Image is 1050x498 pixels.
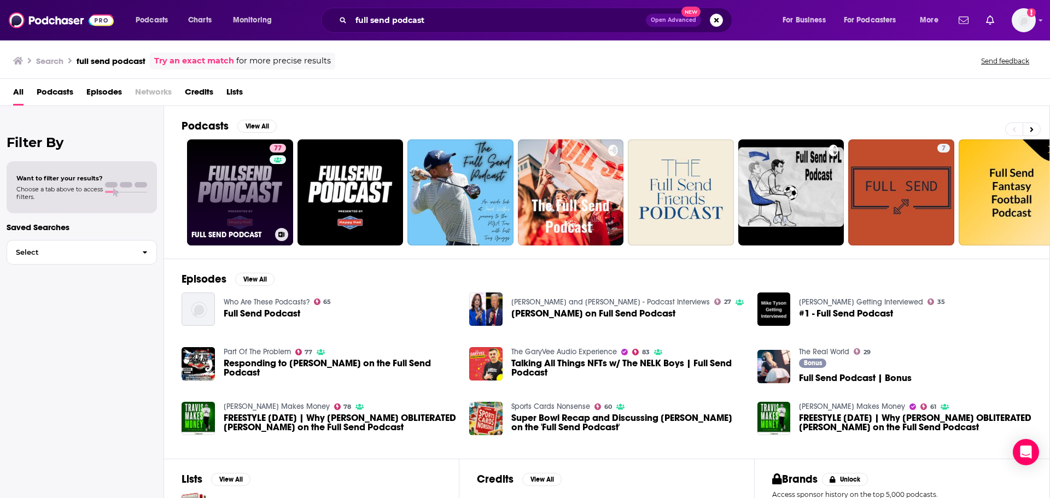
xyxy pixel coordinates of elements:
a: 77 [270,144,286,153]
input: Search podcasts, credits, & more... [351,11,646,29]
img: User Profile [1012,8,1036,32]
h3: full send podcast [77,56,145,66]
span: Charts [188,13,212,28]
span: Monitoring [233,13,272,28]
img: Full Send Podcast | Bonus [757,350,791,383]
span: 78 [343,405,351,409]
button: open menu [912,11,952,29]
span: [PERSON_NAME] on Full Send Podcast [511,309,675,318]
img: Super Bowl Recap and Discussing Michael Rubin on the 'Full Send Podcast' [469,402,503,435]
div: Open Intercom Messenger [1013,439,1039,465]
button: Send feedback [978,56,1032,66]
a: Credits [185,83,213,106]
button: open menu [775,11,839,29]
a: Trump on Full Send Podcast [511,309,675,318]
a: Show notifications dropdown [954,11,973,30]
span: Bonus [804,360,822,366]
a: 35 [927,298,945,305]
span: 27 [724,300,731,304]
button: View All [237,120,277,133]
button: open menu [225,11,286,29]
a: 77 [295,349,313,355]
button: View All [235,273,275,286]
button: open menu [128,11,182,29]
a: Super Bowl Recap and Discussing Michael Rubin on the 'Full Send Podcast' [511,413,744,432]
span: 83 [642,350,650,355]
span: Responding to [PERSON_NAME] on the Full Send Podcast [224,359,457,377]
img: FREESTYLE FRIDAY | Why Andrew Schulz OBLITERATED Steiny on the Full Send Podcast [757,402,791,435]
a: 7 [848,139,954,245]
a: Harris and Trump - Podcast Interviews [511,297,710,307]
a: PodcastsView All [182,119,277,133]
a: 29 [854,348,871,355]
a: Responding to Netanyahu on the Full Send Podcast [182,347,215,380]
span: Networks [135,83,172,106]
span: Podcasts [136,13,168,28]
a: 7 [937,144,950,153]
span: For Podcasters [844,13,896,28]
svg: Add a profile image [1027,8,1036,17]
a: Try an exact match [154,55,234,67]
span: Open Advanced [651,17,696,23]
img: Trump on Full Send Podcast [469,292,503,326]
a: Full Send Podcast | Bonus [799,373,912,383]
a: Charts [181,11,218,29]
a: Full Send Podcast [224,309,300,318]
h2: Brands [772,472,818,486]
span: 61 [930,405,936,409]
a: 65 [314,298,331,305]
a: CreditsView All [477,472,562,486]
a: Episodes [86,83,122,106]
a: 60 [594,403,612,410]
img: Full Send Podcast [182,292,215,326]
span: Select [7,249,133,256]
button: View All [522,473,562,486]
a: The Real World [799,347,849,356]
a: Podcasts [37,83,73,106]
button: Show profile menu [1012,8,1036,32]
span: More [920,13,938,28]
a: All [13,83,24,106]
a: #1 - Full Send Podcast [799,309,893,318]
a: 61 [920,403,936,410]
a: Sports Cards Nonsense [511,402,590,411]
a: EpisodesView All [182,272,275,286]
h2: Filter By [7,134,157,150]
a: Responding to Netanyahu on the Full Send Podcast [224,359,457,377]
span: New [681,7,701,17]
a: Travis Makes Money [799,402,905,411]
span: for more precise results [236,55,331,67]
div: Search podcasts, credits, & more... [331,8,743,33]
h3: Search [36,56,63,66]
a: FREESTYLE FRIDAY | Why Andrew Schulz OBLITERATED Steiny on the Full Send Podcast [799,413,1032,432]
span: Choose a tab above to access filters. [16,185,103,201]
a: Mike Tyson Getting Interviewed [799,297,923,307]
button: View All [211,473,250,486]
h2: Podcasts [182,119,229,133]
a: Who Are These Podcasts? [224,297,310,307]
span: Super Bowl Recap and Discussing [PERSON_NAME] on the 'Full Send Podcast' [511,413,744,432]
span: Talking All Things NFTs w/ The NELK Boys | Full Send Podcast [511,359,744,377]
a: Podchaser - Follow, Share and Rate Podcasts [9,10,114,31]
span: 35 [937,300,945,304]
span: Lists [226,83,243,106]
p: Saved Searches [7,222,157,232]
a: 77FULL SEND PODCAST [187,139,293,245]
a: FREESTYLE FRIDAY | Why Andrew Schulz OBLITERATED Steiny on the Full Send Podcast [224,413,457,432]
img: FREESTYLE FRIDAY | Why Andrew Schulz OBLITERATED Steiny on the Full Send Podcast [182,402,215,435]
a: Show notifications dropdown [982,11,999,30]
button: Open AdvancedNew [646,14,701,27]
h2: Lists [182,472,202,486]
span: For Business [783,13,826,28]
